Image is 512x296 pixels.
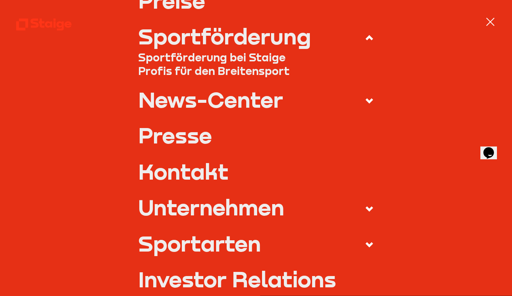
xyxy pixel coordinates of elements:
[480,137,504,159] iframe: chat widget
[138,232,261,254] div: Sportarten
[138,124,374,146] a: Presse
[138,196,284,218] div: Unternehmen
[138,88,283,110] div: News-Center
[138,25,311,47] div: Sportförderung
[138,50,374,64] a: Sportförderung bei Staige
[138,160,374,182] a: Kontakt
[138,64,374,78] a: Profis für den Breitensport
[138,268,374,290] a: Investor Relations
